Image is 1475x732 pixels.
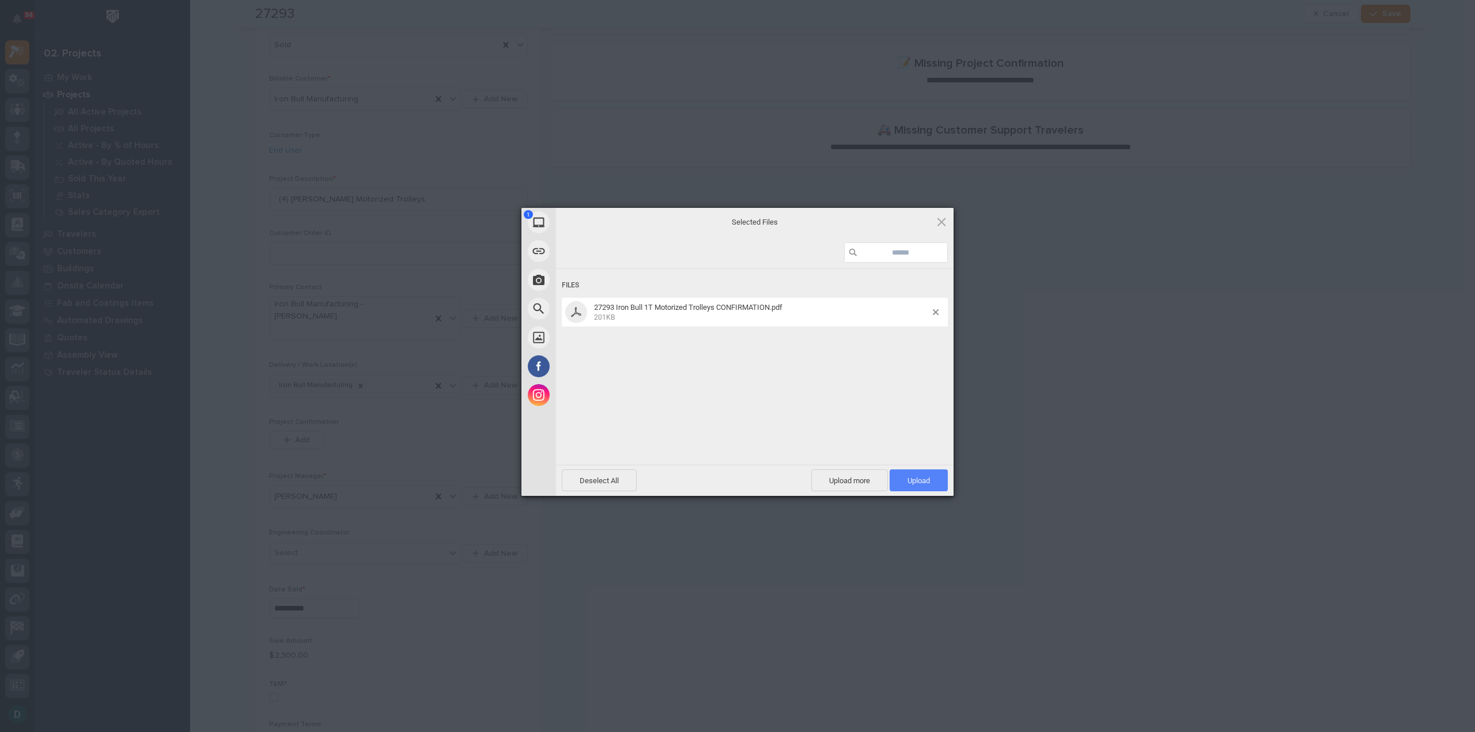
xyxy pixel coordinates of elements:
span: 201KB [594,313,615,321]
span: 27293 Iron Bull 1T Motorized Trolleys CONFIRMATION.pdf [591,303,933,322]
div: My Device [521,208,660,237]
div: Link (URL) [521,237,660,266]
span: 27293 Iron Bull 1T Motorized Trolleys CONFIRMATION.pdf [594,303,782,312]
div: Take Photo [521,266,660,294]
span: Deselect All [562,469,637,491]
div: Files [562,275,948,296]
span: Click here or hit ESC to close picker [935,215,948,228]
div: Instagram [521,381,660,409]
span: Upload more [811,469,888,491]
span: Selected Files [640,217,870,227]
span: Upload [890,469,948,491]
div: Unsplash [521,323,660,352]
span: Upload [907,476,930,485]
span: 1 [524,210,533,219]
div: Facebook [521,352,660,381]
div: Web Search [521,294,660,323]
